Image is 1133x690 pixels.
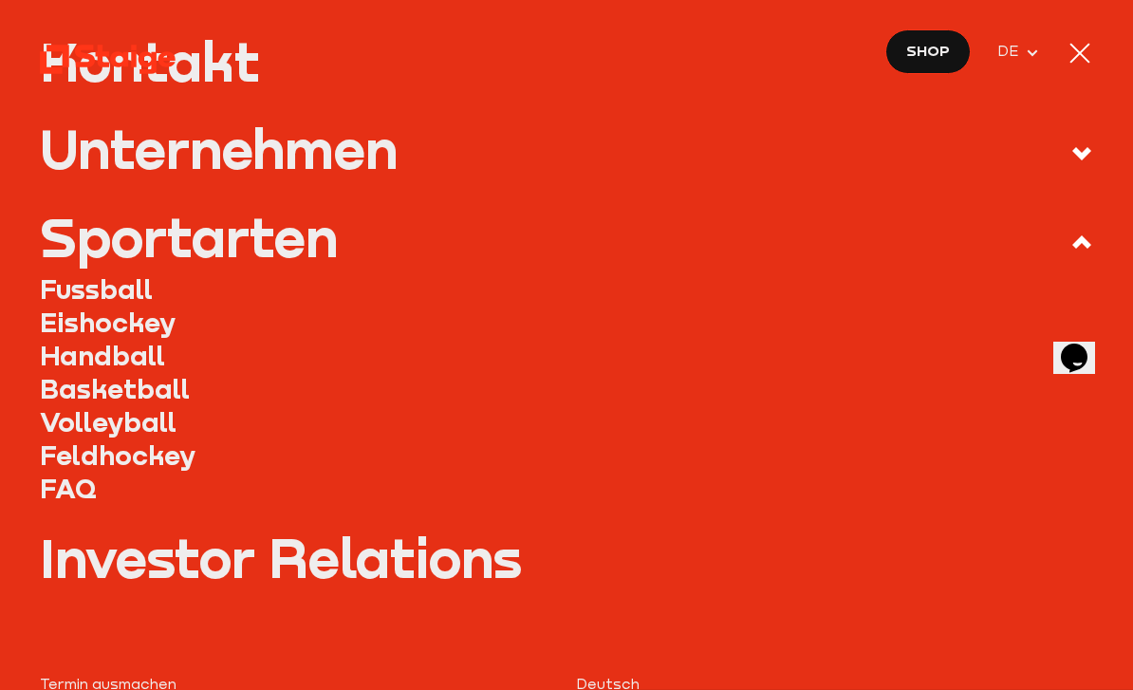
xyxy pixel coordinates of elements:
a: Feldhockey [40,438,1093,472]
a: Shop [885,29,971,74]
span: DE [997,40,1025,63]
a: Fussball [40,272,1093,306]
iframe: chat widget [1053,317,1114,374]
a: Investor Relations [40,531,1093,585]
a: Basketball [40,372,1093,405]
a: Volleyball [40,405,1093,438]
a: Eishockey [40,306,1093,339]
a: Kontakt [40,35,1093,88]
a: Handball [40,339,1093,372]
a: FAQ [40,472,1093,505]
div: Unternehmen [40,122,398,176]
span: Shop [906,39,950,62]
div: Sportarten [40,211,338,264]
